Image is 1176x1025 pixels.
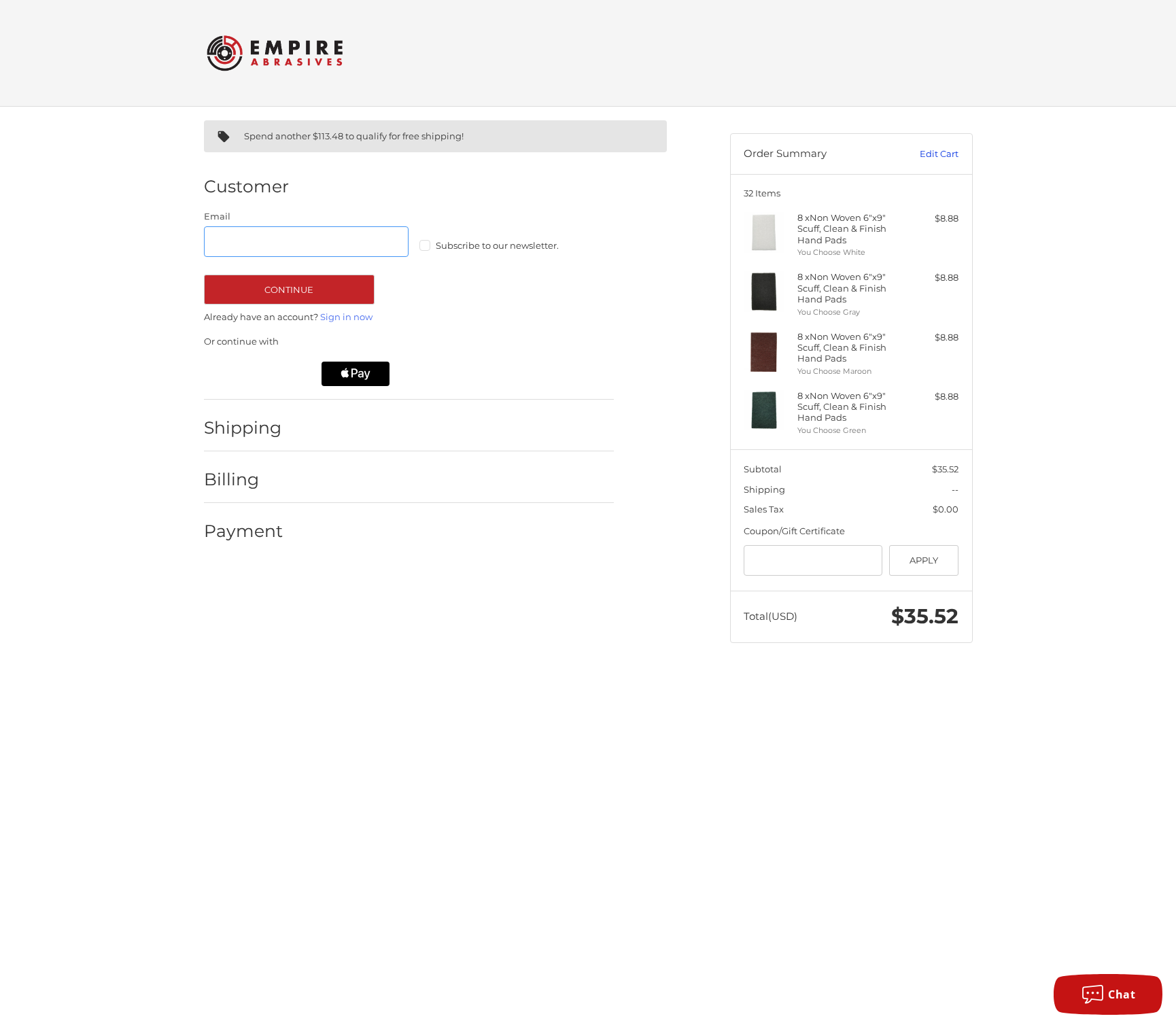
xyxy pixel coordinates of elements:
[320,311,373,322] a: Sign in now
[797,212,901,245] h4: 8 x Non Woven 6"x9" Scuff, Clean & Finish Hand Pads
[1054,974,1162,1015] button: Chat
[744,504,784,515] span: Sales Tax
[244,131,464,141] span: Spend another $113.48 to qualify for free shipping!
[797,271,901,305] h4: 8 x Non Woven 6"x9" Scuff, Clean & Finish Hand Pads
[744,484,785,495] span: Shipping
[204,210,409,224] label: Email
[744,545,882,576] input: Gift Certificate or Coupon Code
[797,331,901,364] h4: 8 x Non Woven 6"x9" Scuff, Clean & Finish Hand Pads
[744,188,958,198] h3: 32 Items
[744,525,958,538] div: Coupon/Gift Certificate
[891,604,958,629] span: $35.52
[905,271,958,285] div: $8.88
[797,366,901,377] li: You Choose Maroon
[744,610,797,623] span: Total (USD)
[933,504,958,515] span: $0.00
[797,390,901,423] h4: 8 x Non Woven 6"x9" Scuff, Clean & Finish Hand Pads
[905,390,958,404] div: $8.88
[889,545,959,576] button: Apply
[199,362,308,386] iframe: PayPal-paypal
[797,425,901,436] li: You Choose Green
[797,307,901,318] li: You Choose Gray
[204,469,283,490] h2: Billing
[204,335,614,349] p: Or continue with
[204,275,375,305] button: Continue
[932,464,958,474] span: $35.52
[436,240,559,251] span: Subscribe to our newsletter.
[890,147,958,161] a: Edit Cart
[204,417,283,438] h2: Shipping
[204,176,289,197] h2: Customer
[1108,987,1135,1002] span: Chat
[204,311,614,324] p: Already have an account?
[797,247,901,258] li: You Choose White
[952,484,958,495] span: --
[744,464,782,474] span: Subtotal
[204,521,283,542] h2: Payment
[744,147,890,161] h3: Order Summary
[905,212,958,226] div: $8.88
[905,331,958,345] div: $8.88
[207,27,343,80] img: Empire Abrasives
